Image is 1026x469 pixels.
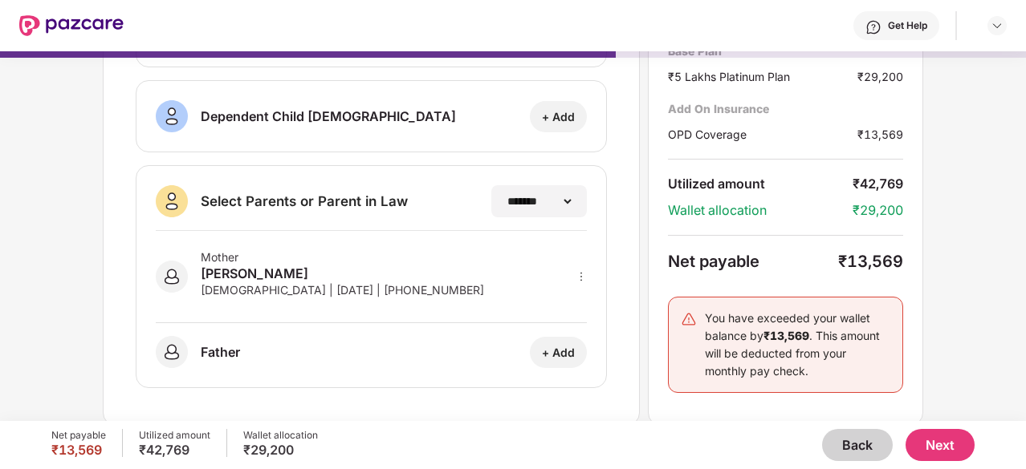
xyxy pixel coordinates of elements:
[542,345,575,360] div: + Add
[201,283,484,297] div: [DEMOGRAPHIC_DATA] | [DATE] | [PHONE_NUMBER]
[139,442,210,458] div: ₹42,769
[906,429,975,461] button: Next
[201,342,240,362] div: Father
[668,252,838,271] div: Net payable
[865,19,881,35] img: svg+xml;base64,PHN2ZyBpZD0iSGVscC0zMngzMiIgeG1sbnM9Imh0dHA6Ly93d3cudzMub3JnLzIwMDAvc3ZnIiB3aWR0aD...
[857,126,903,143] div: ₹13,569
[201,250,484,264] div: Mother
[668,176,853,192] div: Utilized amount
[668,126,857,143] div: OPD Coverage
[243,442,318,458] div: ₹29,200
[576,271,587,282] span: more
[838,252,903,271] div: ₹13,569
[822,429,893,461] button: Back
[139,429,210,442] div: Utilized amount
[888,19,927,32] div: Get Help
[681,311,697,327] img: svg+xml;base64,PHN2ZyB4bWxucz0iaHR0cDovL3d3dy53My5vcmcvMjAwMC9zdmciIHdpZHRoPSIyNCIgaGVpZ2h0PSIyNC...
[201,192,408,210] div: Select Parents or Parent in Law
[705,309,890,380] div: You have exceeded your wallet balance by . This amount will be deducted from your monthly pay check.
[668,68,857,85] div: ₹5 Lakhs Platinum Plan
[201,107,456,126] div: Dependent Child [DEMOGRAPHIC_DATA]
[19,15,124,36] img: New Pazcare Logo
[51,429,106,442] div: Net payable
[542,109,575,124] div: + Add
[991,19,1004,32] img: svg+xml;base64,PHN2ZyBpZD0iRHJvcGRvd24tMzJ4MzIiIHhtbG5zPSJodHRwOi8vd3d3LnczLm9yZy8yMDAwL3N2ZyIgd2...
[201,264,484,283] div: [PERSON_NAME]
[853,176,903,192] div: ₹42,769
[243,429,318,442] div: Wallet allocation
[668,101,903,116] div: Add On Insurance
[668,202,853,219] div: Wallet allocation
[857,68,903,85] div: ₹29,200
[156,100,188,132] img: svg+xml;base64,PHN2ZyB3aWR0aD0iNDAiIGhlaWdodD0iNDAiIHZpZXdCb3g9IjAgMCA0MCA0MCIgZmlsbD0ibm9uZSIgeG...
[156,336,188,368] img: svg+xml;base64,PHN2ZyB3aWR0aD0iNDAiIGhlaWdodD0iNDAiIHZpZXdCb3g9IjAgMCA0MCA0MCIgZmlsbD0ibm9uZSIgeG...
[156,261,188,293] img: svg+xml;base64,PHN2ZyB3aWR0aD0iNDAiIGhlaWdodD0iNDAiIHZpZXdCb3g9IjAgMCA0MCA0MCIgZmlsbD0ibm9uZSIgeG...
[51,442,106,458] div: ₹13,569
[763,329,809,342] b: ₹13,569
[156,185,188,217] img: svg+xml;base64,PHN2ZyB3aWR0aD0iNDAiIGhlaWdodD0iNDAiIHZpZXdCb3g9IjAgMCA0MCA0MCIgZmlsbD0ibm9uZSIgeG...
[853,202,903,219] div: ₹29,200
